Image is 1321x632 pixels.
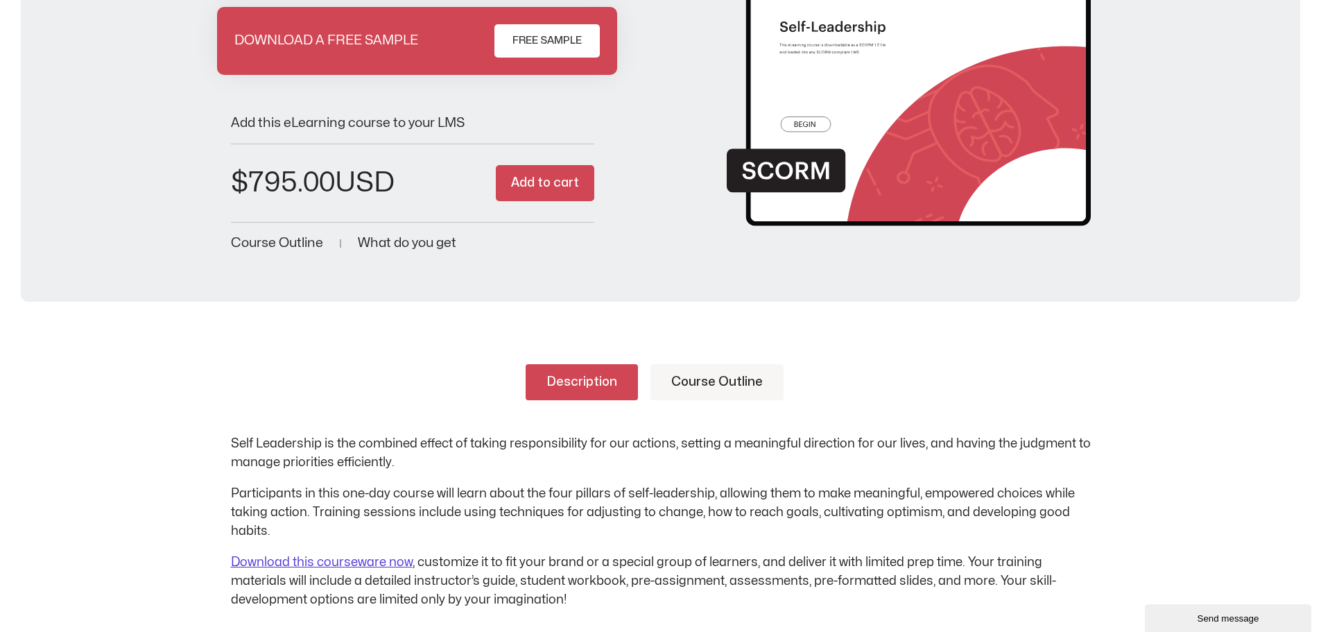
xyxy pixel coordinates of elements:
p: DOWNLOAD A FREE SAMPLE [234,34,418,47]
iframe: chat widget [1145,601,1314,632]
a: What do you get [358,237,456,250]
p: , customize it to fit your brand or a special group of learners, and deliver it with limited prep... [231,553,1091,609]
p: Participants in this one-day course will learn about the four pillars of self-leadership, allowin... [231,484,1091,540]
p: Self Leadership is the combined effect of taking responsibility for our actions, setting a meanin... [231,434,1091,472]
p: Add this eLearning course to your LMS [231,117,595,130]
bdi: 795.00 [231,169,335,196]
button: Add to cart [496,165,594,202]
a: Course Outline [650,364,784,400]
a: FREE SAMPLE [494,24,600,58]
a: Download this courseware now [231,556,413,568]
a: Course Outline [231,237,323,250]
a: Description [526,364,638,400]
span: $ [231,169,248,196]
span: FREE SAMPLE [512,33,582,49]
